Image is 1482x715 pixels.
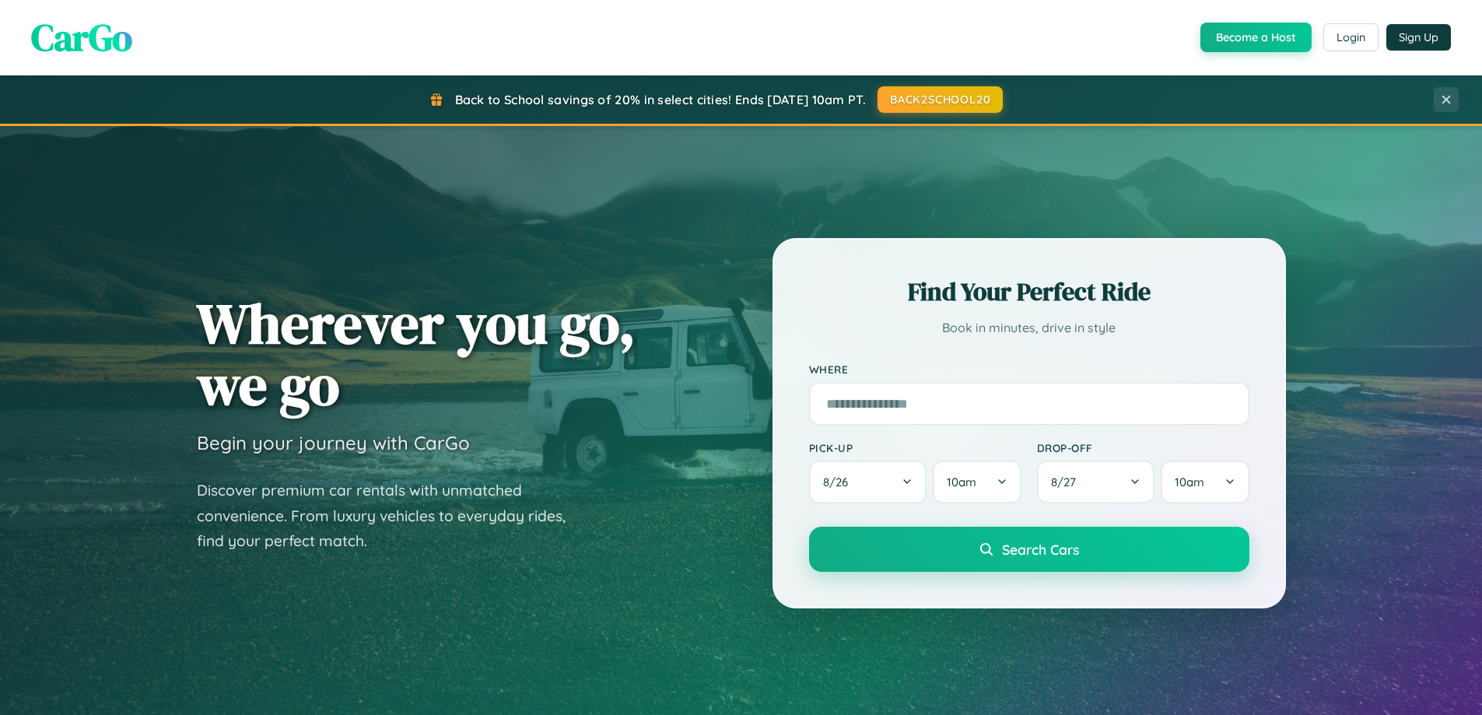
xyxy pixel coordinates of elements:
button: Sign Up [1386,24,1451,51]
h2: Find Your Perfect Ride [809,275,1249,309]
button: 8/26 [809,461,927,503]
button: 10am [933,461,1021,503]
span: 8 / 27 [1051,475,1084,489]
button: 8/27 [1037,461,1155,503]
p: Discover premium car rentals with unmatched convenience. From luxury vehicles to everyday rides, ... [197,478,586,554]
button: BACK2SCHOOL20 [878,86,1003,113]
label: Drop-off [1037,441,1249,454]
span: CarGo [31,12,132,63]
button: Become a Host [1200,23,1312,52]
button: Search Cars [809,527,1249,572]
button: Login [1323,23,1379,51]
label: Where [809,363,1249,376]
span: Back to School savings of 20% in select cities! Ends [DATE] 10am PT. [455,92,866,107]
p: Book in minutes, drive in style [809,317,1249,339]
span: Search Cars [1002,541,1079,558]
span: 10am [1175,475,1204,489]
span: 10am [947,475,976,489]
button: 10am [1161,461,1249,503]
h1: Wherever you go, we go [197,293,636,415]
h3: Begin your journey with CarGo [197,431,470,454]
label: Pick-up [809,441,1021,454]
span: 8 / 26 [823,475,856,489]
